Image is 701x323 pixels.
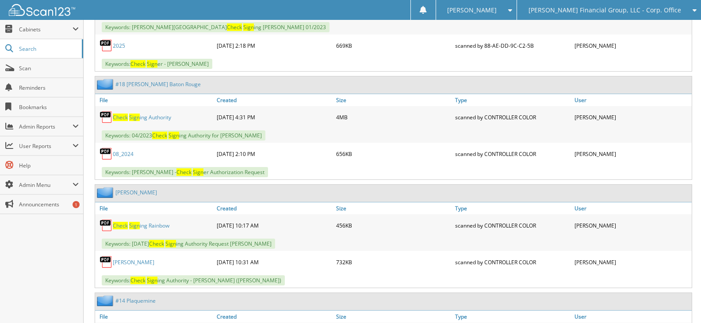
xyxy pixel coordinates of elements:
[215,253,334,271] div: [DATE] 10:31 AM
[215,202,334,214] a: Created
[113,114,171,121] a: Check Signing Authority
[334,311,453,323] a: Size
[572,253,692,271] div: [PERSON_NAME]
[215,311,334,323] a: Created
[572,311,692,323] a: User
[19,84,79,91] span: Reminders
[176,168,192,176] span: Check
[169,132,179,139] span: Sign
[215,217,334,234] div: [DATE] 10:17 AM
[115,80,201,88] a: #18 [PERSON_NAME] Baton Rouge
[115,189,157,196] a: [PERSON_NAME]
[102,22,329,32] span: Keywords: [PERSON_NAME][GEOGRAPHIC_DATA] ing [PERSON_NAME] 01/2023
[102,167,268,177] span: Keywords: [PERSON_NAME] - er Authorization Request
[129,222,140,229] span: Sign
[215,145,334,163] div: [DATE] 2:10 PM
[334,108,453,126] div: 4MB
[102,130,265,141] span: Keywords: 04/2023 ing Authority for [PERSON_NAME]
[95,94,215,106] a: File
[152,132,167,139] span: Check
[19,142,73,150] span: User Reports
[115,297,156,304] a: #14 Plaquemine
[97,295,115,306] img: folder2.png
[19,162,79,169] span: Help
[100,255,113,269] img: PDF.png
[149,240,164,247] span: Check
[100,147,113,160] img: PDF.png
[100,110,113,124] img: PDF.png
[147,60,157,68] span: Sign
[165,240,176,247] span: Sign
[453,253,572,271] div: scanned by CONTROLLER COLOR
[453,94,572,106] a: Type
[113,150,134,158] a: 08_2024
[147,277,157,284] span: Sign
[73,201,80,208] div: 1
[572,217,692,234] div: [PERSON_NAME]
[19,103,79,111] span: Bookmarks
[453,311,572,323] a: Type
[243,23,254,31] span: Sign
[453,217,572,234] div: scanned by CONTROLLER COLOR
[19,201,79,208] span: Announcements
[193,168,203,176] span: Sign
[113,114,128,121] span: Check
[19,65,79,72] span: Scan
[334,94,453,106] a: Size
[97,187,115,198] img: folder2.png
[95,311,215,323] a: File
[334,217,453,234] div: 456KB
[453,108,572,126] div: scanned by CONTROLLER COLOR
[97,79,115,90] img: folder2.png
[215,108,334,126] div: [DATE] 4:31 PM
[102,239,275,249] span: Keywords: [DATE] ing Authority Request [PERSON_NAME]
[334,145,453,163] div: 656KB
[113,222,169,229] a: Check Signing Rainbow
[19,45,77,53] span: Search
[100,219,113,232] img: PDF.png
[572,145,692,163] div: [PERSON_NAME]
[100,39,113,52] img: PDF.png
[215,37,334,54] div: [DATE] 2:18 PM
[113,42,125,49] a: 2025
[113,222,128,229] span: Check
[453,202,572,214] a: Type
[19,123,73,130] span: Admin Reports
[447,8,497,13] span: [PERSON_NAME]
[19,26,73,33] span: Cabinets
[572,108,692,126] div: [PERSON_NAME]
[129,114,140,121] span: Sign
[334,202,453,214] a: Size
[227,23,242,31] span: Check
[130,60,146,68] span: Check
[334,37,453,54] div: 669KB
[102,59,212,69] span: Keywords: er - [PERSON_NAME]
[113,258,154,266] a: [PERSON_NAME]
[453,37,572,54] div: scanned by 88-AE-DD-9C-C2-5B
[9,4,75,16] img: scan123-logo-white.svg
[19,181,73,189] span: Admin Menu
[102,275,285,285] span: Keywords: ing Authority - [PERSON_NAME] ([PERSON_NAME])
[215,94,334,106] a: Created
[334,253,453,271] div: 732KB
[572,37,692,54] div: [PERSON_NAME]
[572,202,692,214] a: User
[529,8,681,13] span: [PERSON_NAME] Financial Group, LLC - Corp. Office
[453,145,572,163] div: scanned by CONTROLLER COLOR
[95,202,215,214] a: File
[572,94,692,106] a: User
[130,277,146,284] span: Check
